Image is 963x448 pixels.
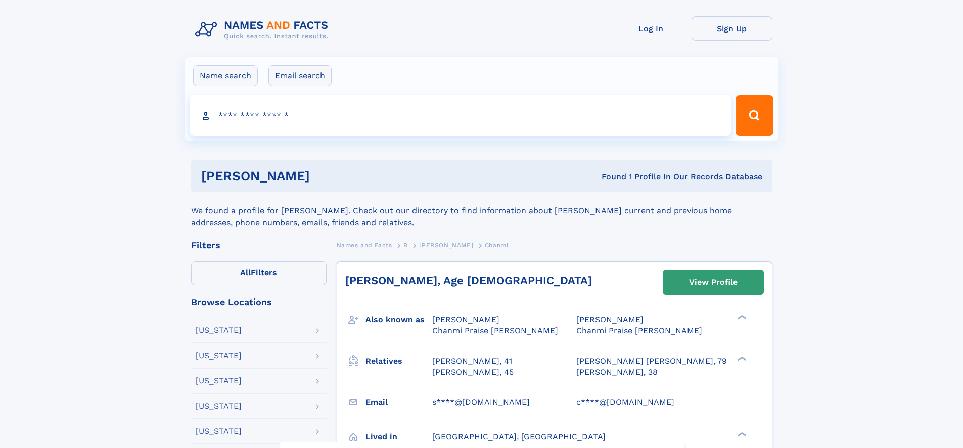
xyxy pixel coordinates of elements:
a: Names and Facts [337,239,392,252]
a: [PERSON_NAME], 41 [432,356,512,367]
span: Chanmi Praise [PERSON_NAME] [576,326,702,335]
a: [PERSON_NAME] [PERSON_NAME], 79 [576,356,727,367]
div: [US_STATE] [196,326,242,334]
div: [US_STATE] [196,352,242,360]
span: B [403,242,408,249]
div: ❯ [735,431,747,437]
span: [PERSON_NAME] [576,315,644,324]
div: Browse Locations [191,297,327,307]
a: B [403,239,408,252]
label: Email search [268,65,332,86]
img: Logo Names and Facts [191,16,337,43]
a: [PERSON_NAME], 45 [432,367,514,378]
a: [PERSON_NAME], Age [DEMOGRAPHIC_DATA] [345,274,592,287]
a: [PERSON_NAME], 38 [576,367,658,378]
button: Search Button [736,95,773,136]
div: ❯ [735,314,747,321]
h3: Also known as [365,311,432,328]
span: [PERSON_NAME] [432,315,499,324]
span: Chanmi [485,242,509,249]
div: [US_STATE] [196,377,242,385]
span: All [240,268,251,277]
div: Found 1 Profile In Our Records Database [455,171,762,182]
h3: Email [365,393,432,411]
span: [PERSON_NAME] [419,242,473,249]
h1: [PERSON_NAME] [201,170,456,182]
h3: Relatives [365,353,432,370]
div: View Profile [689,271,738,294]
div: Filters [191,241,327,250]
a: View Profile [663,270,763,294]
input: search input [190,95,731,136]
div: [US_STATE] [196,427,242,435]
span: [GEOGRAPHIC_DATA], [GEOGRAPHIC_DATA] [432,432,606,441]
label: Filters [191,261,327,285]
div: ❯ [735,355,747,362]
div: [US_STATE] [196,402,242,410]
a: Sign Up [692,16,772,41]
a: [PERSON_NAME] [419,239,473,252]
span: Chanmi Praise [PERSON_NAME] [432,326,558,335]
a: Log In [611,16,692,41]
label: Name search [193,65,258,86]
h3: Lived in [365,428,432,445]
div: We found a profile for [PERSON_NAME]. Check out our directory to find information about [PERSON_N... [191,192,772,229]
